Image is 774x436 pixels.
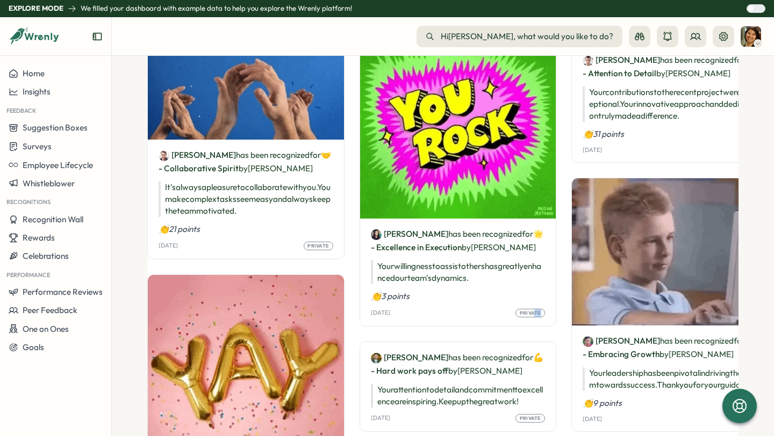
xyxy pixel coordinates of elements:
[23,68,45,78] span: Home
[371,227,546,254] p: has been recognized by [PERSON_NAME]
[159,150,169,161] img: Mia Clark
[371,260,546,284] p: Your willingness to assist others has greatly enhanced our team's dynamics.
[9,4,63,13] p: Explore Mode
[441,31,613,42] span: Hi [PERSON_NAME] , what would you like to do?
[583,55,593,66] img: Ethan Lewis
[522,352,533,362] span: for
[23,287,103,297] span: Performance Reviews
[583,147,602,154] p: [DATE]
[371,415,390,422] p: [DATE]
[23,160,93,170] span: Employee Lifecycle
[81,4,352,13] p: We filled your dashboard with example data to help you explore the Wrenly platform!
[23,214,83,224] span: Recognition Wall
[741,26,761,47] img: Sarah Johnson
[371,353,382,364] img: John Doe
[583,86,757,122] p: Your contributions to the recent project were exceptional. Your innovative approach and dedicatio...
[159,181,333,217] p: It's always a pleasure to collaborate with you. You make complex tasks seem easy and always keep ...
[23,232,55,243] span: Rewards
[23,305,77,315] span: Peer Feedback
[159,148,333,175] p: has been recognized by [PERSON_NAME]
[583,336,593,347] img: Ethan Lewis
[734,336,745,346] span: for
[371,290,546,302] p: 👏3 points
[371,384,546,408] p: Your attention to detail and commitment to excellence are inspiring. Keep up the great work!
[583,54,660,66] a: Ethan Lewis[PERSON_NAME]
[371,351,546,377] p: has been recognized by [PERSON_NAME]
[583,334,757,361] p: has been recognized by [PERSON_NAME]
[583,336,755,359] span: 🌱 - Embracing Growth
[159,150,331,173] span: 🤝 - Collaborative Spirit
[583,397,757,409] p: 👏9 points
[583,367,757,391] p: Your leadership has been pivotal in driving the team towards success. Thank you for your guidance!
[360,23,556,219] img: Recognition Image
[583,335,660,347] a: Ethan Lewis[PERSON_NAME]
[583,53,757,80] p: has been recognized by [PERSON_NAME]
[310,150,321,160] span: for
[583,416,602,423] p: [DATE]
[520,415,541,422] span: Private
[371,352,448,364] a: John Doe[PERSON_NAME]
[572,178,768,325] img: Recognition Image
[23,178,75,188] span: Whistleblower
[23,324,69,334] span: One on Ones
[583,55,755,78] span: 🔍 - Attention to Detail
[520,309,541,317] span: Private
[371,228,448,240] a: Michael Brown[PERSON_NAME]
[734,55,745,65] span: for
[92,31,103,42] button: Expand sidebar
[23,342,44,352] span: Goals
[522,229,533,239] span: for
[371,229,382,240] img: Michael Brown
[159,242,178,249] p: [DATE]
[371,229,543,252] span: 🌟 - Excellence in Execution
[159,223,333,235] p: 👏21 points
[23,86,51,97] span: Insights
[159,149,236,161] a: Mia Clark[PERSON_NAME]
[417,26,622,47] button: Hi[PERSON_NAME], what would you like to do?
[23,251,69,261] span: Celebrations
[307,242,329,250] span: Private
[23,122,88,133] span: Suggestion Boxes
[371,309,390,316] p: [DATE]
[23,141,52,151] span: Surveys
[583,128,757,140] p: 👏31 points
